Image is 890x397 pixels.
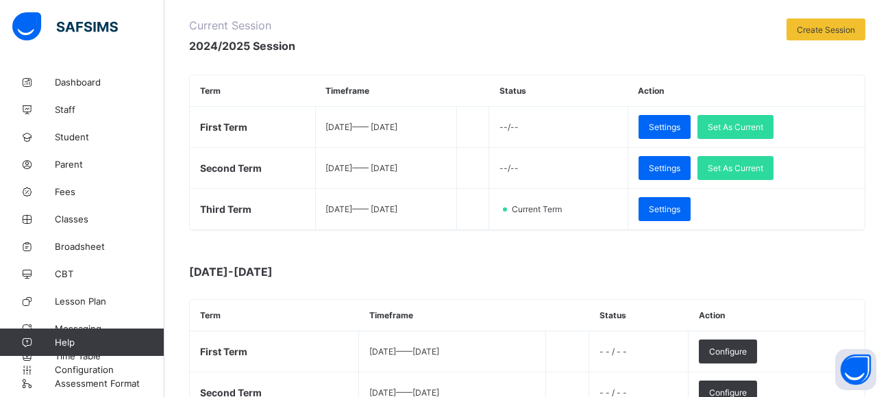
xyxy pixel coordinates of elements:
[326,122,398,132] span: [DATE] —— [DATE]
[510,204,570,214] span: Current Term
[649,163,680,173] span: Settings
[55,159,164,170] span: Parent
[200,346,247,357] span: First Term
[315,75,457,107] th: Timeframe
[55,268,164,279] span: CBT
[489,107,628,148] td: --/--
[628,75,865,107] th: Action
[708,163,763,173] span: Set As Current
[689,300,865,331] th: Action
[649,204,680,214] span: Settings
[835,349,876,390] button: Open asap
[200,162,262,174] span: Second Term
[708,122,763,132] span: Set As Current
[599,346,627,357] span: - - / - -
[589,300,689,331] th: Status
[55,104,164,115] span: Staff
[190,300,359,331] th: Term
[55,186,164,197] span: Fees
[55,131,164,142] span: Student
[649,122,680,132] span: Settings
[489,75,628,107] th: Status
[326,204,398,214] span: [DATE] —— [DATE]
[709,346,747,357] span: Configure
[200,121,247,133] span: First Term
[55,77,164,88] span: Dashboard
[55,323,164,334] span: Messaging
[55,296,164,307] span: Lesson Plan
[489,148,628,189] td: --/--
[369,346,439,357] span: [DATE] —— [DATE]
[200,203,251,215] span: Third Term
[189,39,295,53] span: 2024/2025 Session
[55,364,164,375] span: Configuration
[55,378,164,389] span: Assessment Format
[189,265,463,279] span: [DATE]-[DATE]
[326,163,398,173] span: [DATE] —— [DATE]
[189,18,295,32] span: Current Session
[55,337,164,348] span: Help
[359,300,545,331] th: Timeframe
[55,214,164,225] span: Classes
[190,75,315,107] th: Term
[797,25,855,35] span: Create Session
[12,12,118,41] img: safsims
[55,241,164,252] span: Broadsheet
